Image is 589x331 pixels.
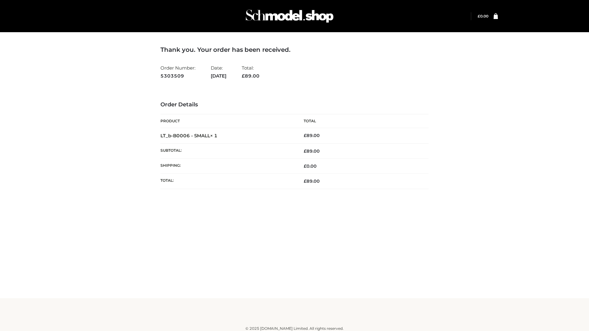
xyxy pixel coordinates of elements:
th: Total [294,114,429,128]
span: £ [304,148,306,154]
span: £ [242,73,245,79]
strong: × 1 [210,133,218,139]
span: £ [304,133,306,138]
strong: 5303509 [160,72,195,80]
bdi: 0.00 [478,14,488,18]
th: Product [160,114,294,128]
bdi: 0.00 [304,163,317,169]
span: £ [304,178,306,184]
span: £ [478,14,480,18]
th: Subtotal: [160,143,294,158]
li: Total: [242,63,260,81]
img: Schmodel Admin 964 [244,4,336,28]
span: 89.00 [304,178,320,184]
h3: Order Details [160,101,429,108]
bdi: 89.00 [304,133,320,138]
li: Order Number: [160,63,195,81]
th: Total: [160,174,294,189]
span: 89.00 [242,73,260,79]
strong: [DATE] [211,72,226,80]
a: £0.00 [478,14,488,18]
span: £ [304,163,306,169]
h3: Thank you. Your order has been received. [160,46,429,53]
th: Shipping: [160,159,294,174]
li: Date: [211,63,226,81]
strong: LT_b-B0006 - SMALL [160,133,218,139]
span: 89.00 [304,148,320,154]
